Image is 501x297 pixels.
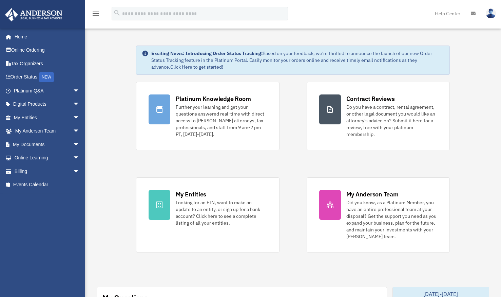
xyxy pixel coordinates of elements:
div: Further your learning and get your questions answered real-time with direct access to [PERSON_NAM... [176,104,267,138]
a: Online Ordering [5,43,90,57]
img: Anderson Advisors Platinum Portal [3,8,64,21]
strong: Exciting News: Introducing Order Status Tracking! [151,50,263,56]
a: My Entitiesarrow_drop_down [5,111,90,124]
a: Platinum Knowledge Room Further your learning and get your questions answered real-time with dire... [136,82,280,150]
a: Platinum Q&Aarrow_drop_down [5,84,90,98]
a: Click Here to get started! [170,64,223,70]
a: Digital Productsarrow_drop_down [5,98,90,111]
a: Contract Reviews Do you have a contract, rental agreement, or other legal document you would like... [307,82,450,150]
a: Events Calendar [5,178,90,192]
span: arrow_drop_down [73,151,86,165]
div: My Entities [176,190,206,198]
a: Billingarrow_drop_down [5,164,90,178]
i: search [113,9,121,17]
a: My Entities Looking for an EIN, want to make an update to an entity, or sign up for a bank accoun... [136,177,280,252]
span: arrow_drop_down [73,111,86,125]
a: menu [92,12,100,18]
div: Based on your feedback, we're thrilled to announce the launch of our new Order Status Tracking fe... [151,50,444,70]
i: menu [92,10,100,18]
span: arrow_drop_down [73,138,86,152]
span: arrow_drop_down [73,98,86,111]
div: My Anderson Team [346,190,399,198]
div: Looking for an EIN, want to make an update to an entity, or sign up for a bank account? Click her... [176,199,267,226]
div: Contract Reviews [346,94,395,103]
span: arrow_drop_down [73,164,86,178]
a: My Documentsarrow_drop_down [5,138,90,151]
span: arrow_drop_down [73,84,86,98]
img: User Pic [486,8,496,18]
div: Do you have a contract, rental agreement, or other legal document you would like an attorney's ad... [346,104,438,138]
span: arrow_drop_down [73,124,86,138]
div: Platinum Knowledge Room [176,94,251,103]
div: NEW [39,72,54,82]
a: Home [5,30,86,43]
a: Online Learningarrow_drop_down [5,151,90,165]
div: Did you know, as a Platinum Member, you have an entire professional team at your disposal? Get th... [346,199,438,240]
a: My Anderson Team Did you know, as a Platinum Member, you have an entire professional team at your... [307,177,450,252]
a: Tax Organizers [5,57,90,70]
a: My Anderson Teamarrow_drop_down [5,124,90,138]
a: Order StatusNEW [5,70,90,84]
